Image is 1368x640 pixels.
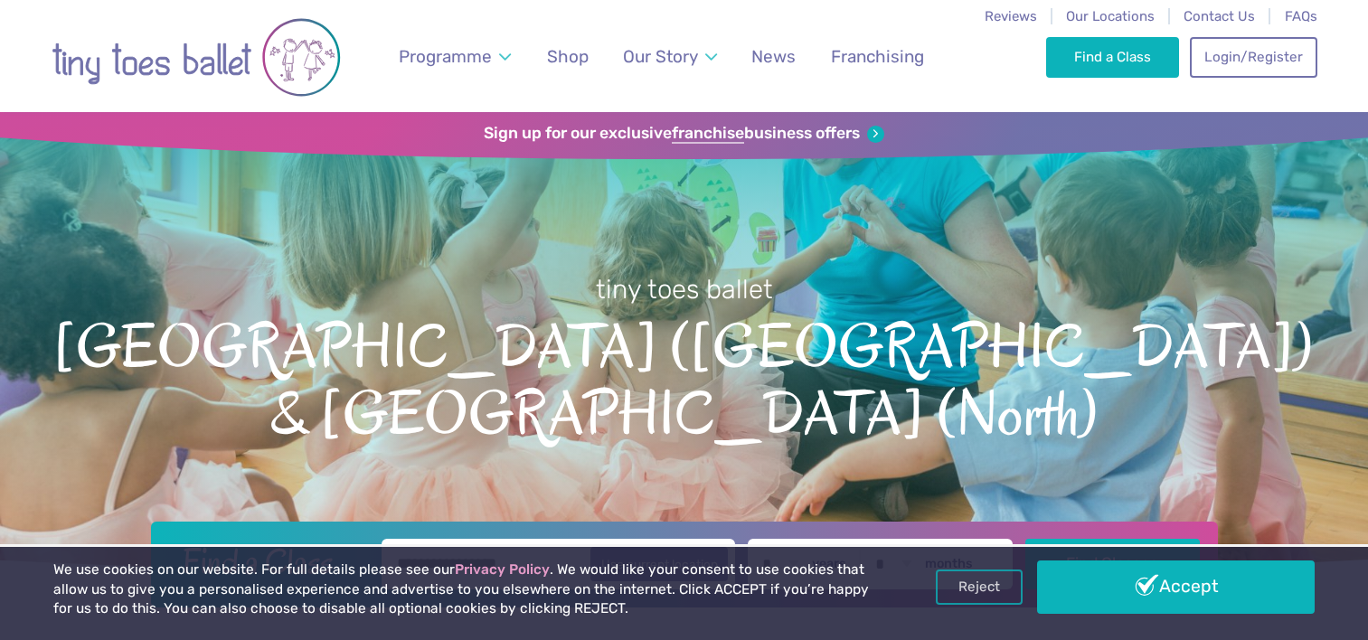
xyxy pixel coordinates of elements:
[547,46,589,67] span: Shop
[1046,37,1179,77] a: Find a Class
[1037,560,1314,613] a: Accept
[985,8,1037,24] a: Reviews
[614,35,725,78] a: Our Story
[623,46,698,67] span: Our Story
[32,307,1336,447] span: [GEOGRAPHIC_DATA] ([GEOGRAPHIC_DATA]) & [GEOGRAPHIC_DATA] (North)
[831,46,924,67] span: Franchising
[399,46,492,67] span: Programme
[751,46,796,67] span: News
[53,560,873,619] p: We use cookies on our website. For full details please see our . We would like your consent to us...
[596,274,773,305] small: tiny toes ballet
[455,561,550,578] a: Privacy Policy
[484,124,884,144] a: Sign up for our exclusivefranchisebusiness offers
[1285,8,1317,24] a: FAQs
[822,35,932,78] a: Franchising
[1190,37,1316,77] a: Login/Register
[52,12,341,103] img: tiny toes ballet
[1184,8,1255,24] a: Contact Us
[743,35,805,78] a: News
[538,35,597,78] a: Shop
[390,35,519,78] a: Programme
[936,569,1023,604] a: Reject
[1066,8,1155,24] a: Our Locations
[168,539,369,584] h2: Find a Class
[1025,539,1200,589] button: Find Classes
[672,124,744,144] strong: franchise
